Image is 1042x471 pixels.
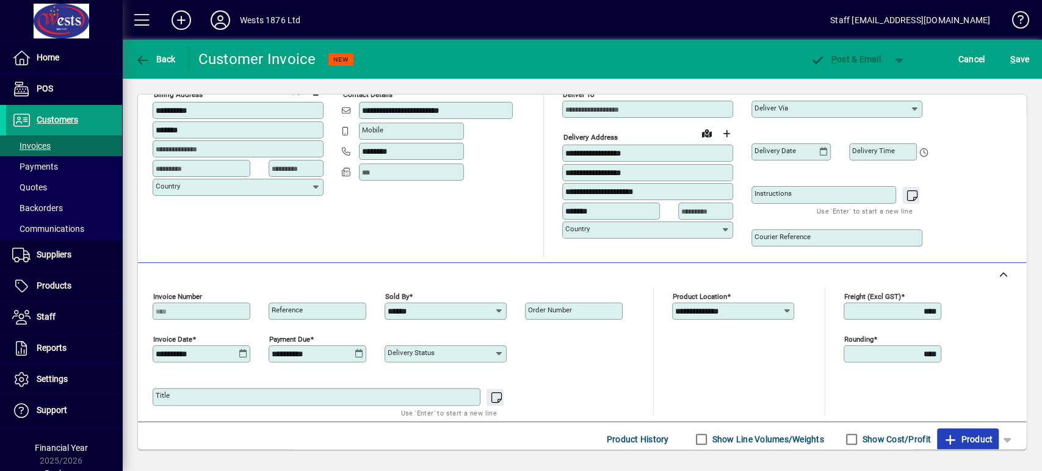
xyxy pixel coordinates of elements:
[6,43,122,73] a: Home
[830,10,990,30] div: Staff [EMAIL_ADDRESS][DOMAIN_NAME]
[35,443,88,453] span: Financial Year
[817,204,913,218] mat-hint: Use 'Enter' to start a new line
[122,48,189,70] app-page-header-button: Back
[6,302,122,333] a: Staff
[37,250,71,259] span: Suppliers
[673,292,727,301] mat-label: Product location
[563,90,595,99] mat-label: Deliver To
[831,54,837,64] span: P
[1002,2,1027,42] a: Knowledge Base
[6,364,122,395] a: Settings
[607,430,669,449] span: Product History
[272,306,303,314] mat-label: Reference
[754,146,796,155] mat-label: Delivery date
[943,430,993,449] span: Product
[37,374,68,384] span: Settings
[37,405,67,415] span: Support
[201,9,240,31] button: Profile
[37,115,78,124] span: Customers
[717,124,736,143] button: Choose address
[162,9,201,31] button: Add
[6,135,122,156] a: Invoices
[135,54,176,64] span: Back
[12,224,84,234] span: Communications
[1007,48,1032,70] button: Save
[37,312,56,322] span: Staff
[1010,49,1029,69] span: ave
[153,335,192,343] mat-label: Invoice date
[12,182,47,192] span: Quotes
[362,126,383,134] mat-label: Mobile
[6,74,122,104] a: POS
[12,141,51,151] span: Invoices
[852,146,895,155] mat-label: Delivery time
[565,225,590,233] mat-label: Country
[156,391,170,400] mat-label: Title
[269,335,310,343] mat-label: Payment due
[844,335,874,343] mat-label: Rounding
[602,428,674,450] button: Product History
[937,428,999,450] button: Product
[754,104,788,112] mat-label: Deliver via
[844,292,901,301] mat-label: Freight (excl GST)
[12,162,58,171] span: Payments
[6,177,122,198] a: Quotes
[6,271,122,301] a: Products
[710,433,824,445] label: Show Line Volumes/Weights
[1010,54,1015,64] span: S
[156,182,180,190] mat-label: Country
[37,281,71,290] span: Products
[37,84,53,93] span: POS
[385,292,409,301] mat-label: Sold by
[12,203,63,213] span: Backorders
[333,56,349,63] span: NEW
[955,48,988,70] button: Cancel
[6,218,122,239] a: Communications
[240,10,300,30] div: Wests 1876 Ltd
[958,49,985,69] span: Cancel
[528,306,572,314] mat-label: Order number
[754,232,811,241] mat-label: Courier Reference
[307,81,327,101] button: Copy to Delivery address
[153,292,202,301] mat-label: Invoice number
[810,54,881,64] span: ost & Email
[6,240,122,270] a: Suppliers
[804,48,887,70] button: Post & Email
[37,52,59,62] span: Home
[6,395,122,426] a: Support
[6,156,122,177] a: Payments
[6,198,122,218] a: Backorders
[132,48,179,70] button: Back
[198,49,316,69] div: Customer Invoice
[754,189,792,198] mat-label: Instructions
[288,81,307,100] a: View on map
[401,406,497,420] mat-hint: Use 'Enter' to start a new line
[388,348,435,357] mat-label: Delivery status
[697,123,717,143] a: View on map
[6,333,122,364] a: Reports
[860,433,931,445] label: Show Cost/Profit
[37,343,67,353] span: Reports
